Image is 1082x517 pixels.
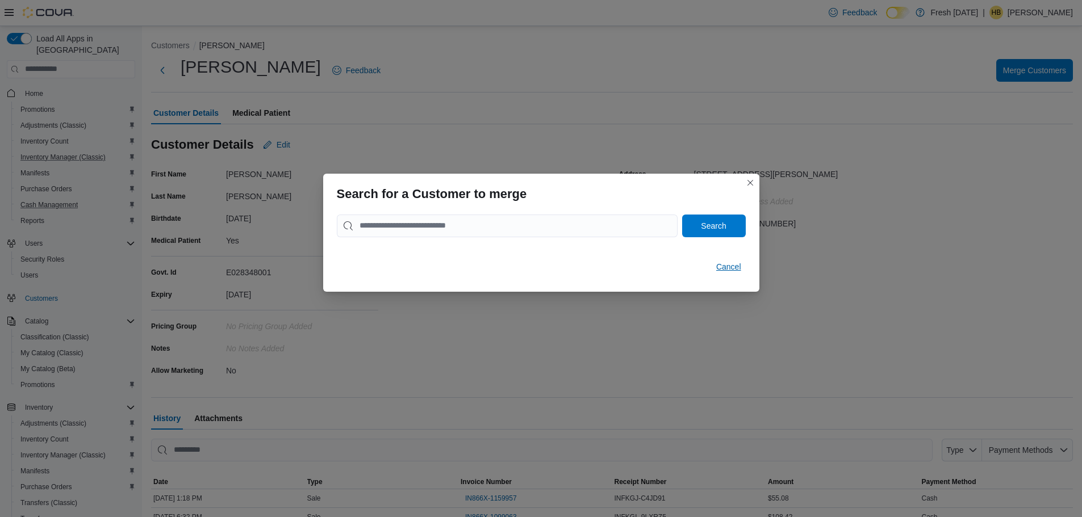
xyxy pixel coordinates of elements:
button: Cancel [712,255,746,278]
span: Cancel [716,261,741,272]
span: Search [701,220,726,232]
button: Search [682,215,746,237]
h3: Search for a Customer to merge [337,187,527,201]
button: Closes this modal window [743,176,757,190]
